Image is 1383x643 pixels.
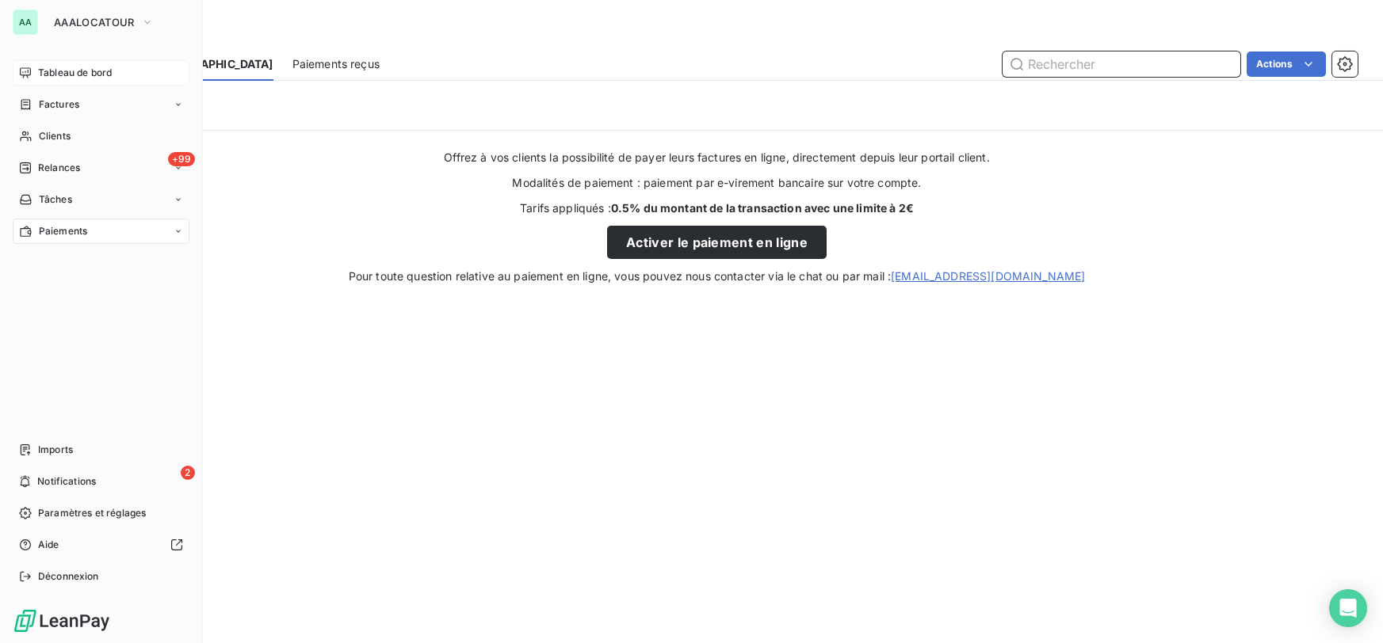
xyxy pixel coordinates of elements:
[1247,51,1326,77] button: Actions
[181,466,195,480] span: 2
[444,150,989,166] span: Offrez à vos clients la possibilité de payer leurs factures en ligne, directement depuis leur por...
[37,474,96,489] span: Notifications
[38,538,59,552] span: Aide
[1003,51,1240,77] input: Rechercher
[39,97,79,112] span: Factures
[38,66,112,80] span: Tableau de bord
[38,443,73,457] span: Imports
[520,200,914,216] span: Tarifs appliqués :
[39,224,87,238] span: Paiements
[38,161,80,175] span: Relances
[292,56,380,72] span: Paiements reçus
[39,129,71,143] span: Clients
[1329,589,1367,627] div: Open Intercom Messenger
[891,269,1085,283] a: [EMAIL_ADDRESS][DOMAIN_NAME]
[512,175,921,191] span: Modalités de paiement : paiement par e-virement bancaire sur votre compte.
[38,506,146,520] span: Paramètres et réglages
[38,569,99,584] span: Déconnexion
[13,608,111,633] img: Logo LeanPay
[13,532,189,557] a: Aide
[607,226,827,259] button: Activer le paiement en ligne
[349,268,1086,284] span: Pour toute question relative au paiement en ligne, vous pouvez nous contacter via le chat ou par ...
[13,10,38,35] div: AA
[54,16,135,29] span: AAALOCATOUR
[168,152,195,166] span: +99
[39,192,72,207] span: Tâches
[611,201,914,215] strong: 0.5% du montant de la transaction avec une limite à 2€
